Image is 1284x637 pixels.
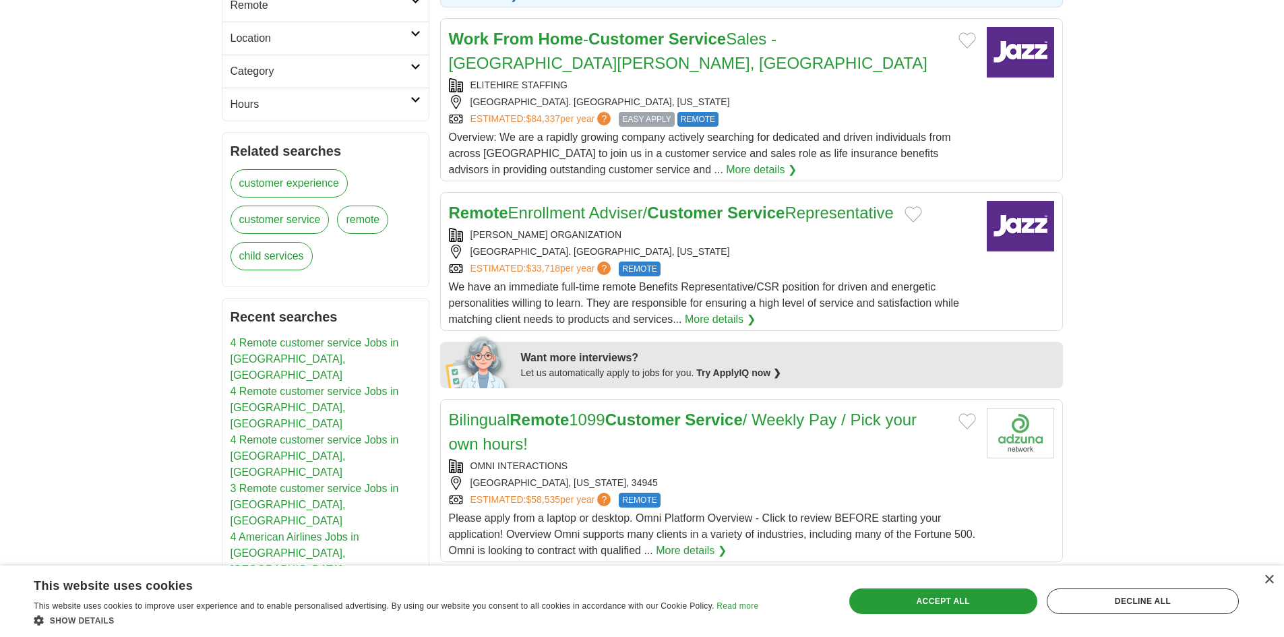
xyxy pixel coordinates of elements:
span: ? [597,262,611,275]
span: Overview: We are a rapidly growing company actively searching for dedicated and driven individual... [449,131,951,175]
span: This website uses cookies to improve user experience and to enable personalised advertising. By u... [34,601,714,611]
div: Let us automatically apply to jobs for you. [521,366,1055,380]
h2: Recent searches [231,307,421,327]
a: BilingualRemote1099Customer Service/ Weekly Pay / Pick your own hours! [449,411,917,453]
div: Accept all [849,588,1037,614]
a: Try ApplyIQ now ❯ [696,367,781,378]
strong: Customer [605,411,681,429]
span: REMOTE [677,112,719,127]
a: 4 Remote customer service Jobs in [GEOGRAPHIC_DATA], [GEOGRAPHIC_DATA] [231,434,399,478]
a: ESTIMATED:$58,535per year? [470,493,614,508]
img: Company logo [987,27,1054,78]
span: EASY APPLY [619,112,674,127]
strong: Work [449,30,489,48]
div: ELITEHIRE STAFFING [449,78,976,92]
a: 3 Remote customer service Jobs in [GEOGRAPHIC_DATA], [GEOGRAPHIC_DATA] [231,483,399,526]
strong: Customer [588,30,664,48]
a: child services [231,242,313,270]
a: More details ❯ [685,311,756,328]
a: RemoteEnrollment Adviser/Customer ServiceRepresentative [449,204,894,222]
div: Want more interviews? [521,350,1055,366]
strong: From [493,30,534,48]
div: [GEOGRAPHIC_DATA]. [GEOGRAPHIC_DATA], [US_STATE] [449,95,976,109]
span: $33,718 [526,263,560,274]
a: Read more, opens a new window [716,601,758,611]
button: Add to favorite jobs [958,413,976,429]
a: customer service [231,206,330,234]
a: ESTIMATED:$84,337per year? [470,112,614,127]
a: 4 American Airlines Jobs in [GEOGRAPHIC_DATA], [GEOGRAPHIC_DATA] [231,531,359,575]
img: apply-iq-scientist.png [446,334,511,388]
a: Hours [222,88,429,121]
a: remote [337,206,388,234]
a: Work From Home-Customer ServiceSales - [GEOGRAPHIC_DATA][PERSON_NAME], [GEOGRAPHIC_DATA] [449,30,927,72]
span: We have an immediate full-time remote Benefits Representative/CSR position for driven and energet... [449,281,959,325]
a: 4 Remote customer service Jobs in [GEOGRAPHIC_DATA], [GEOGRAPHIC_DATA] [231,386,399,429]
a: ESTIMATED:$33,718per year? [470,262,614,276]
strong: Service [685,411,742,429]
span: $58,535 [526,494,560,505]
strong: Service [727,204,785,222]
span: ? [597,493,611,506]
a: 4 Remote customer service Jobs in [GEOGRAPHIC_DATA], [GEOGRAPHIC_DATA] [231,337,399,381]
img: Company logo [987,408,1054,458]
h2: Category [231,63,410,80]
div: OMNI INTERACTIONS [449,459,976,473]
div: Decline all [1047,588,1239,614]
a: Category [222,55,429,88]
strong: Customer [647,204,723,222]
strong: Service [669,30,726,48]
a: customer experience [231,169,348,198]
a: More details ❯ [726,162,797,178]
img: Company logo [987,201,1054,251]
span: REMOTE [619,262,660,276]
div: Show details [34,613,758,627]
span: Show details [50,616,115,626]
strong: Home [538,30,583,48]
h2: Hours [231,96,410,113]
span: REMOTE [619,493,660,508]
div: [GEOGRAPHIC_DATA]. [GEOGRAPHIC_DATA], [US_STATE] [449,245,976,259]
span: ? [597,112,611,125]
div: This website uses cookies [34,574,725,594]
span: Please apply from a laptop or desktop. Omni Platform Overview - Click to review BEFORE starting y... [449,512,976,556]
a: Location [222,22,429,55]
div: [PERSON_NAME] ORGANIZATION [449,228,976,242]
button: Add to favorite jobs [905,206,922,222]
h2: Location [231,30,410,47]
button: Add to favorite jobs [958,32,976,49]
h2: Related searches [231,141,421,161]
strong: Remote [449,204,508,222]
strong: Remote [510,411,569,429]
div: [GEOGRAPHIC_DATA], [US_STATE], 34945 [449,476,976,490]
div: Close [1264,575,1274,585]
a: More details ❯ [656,543,727,559]
span: $84,337 [526,113,560,124]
